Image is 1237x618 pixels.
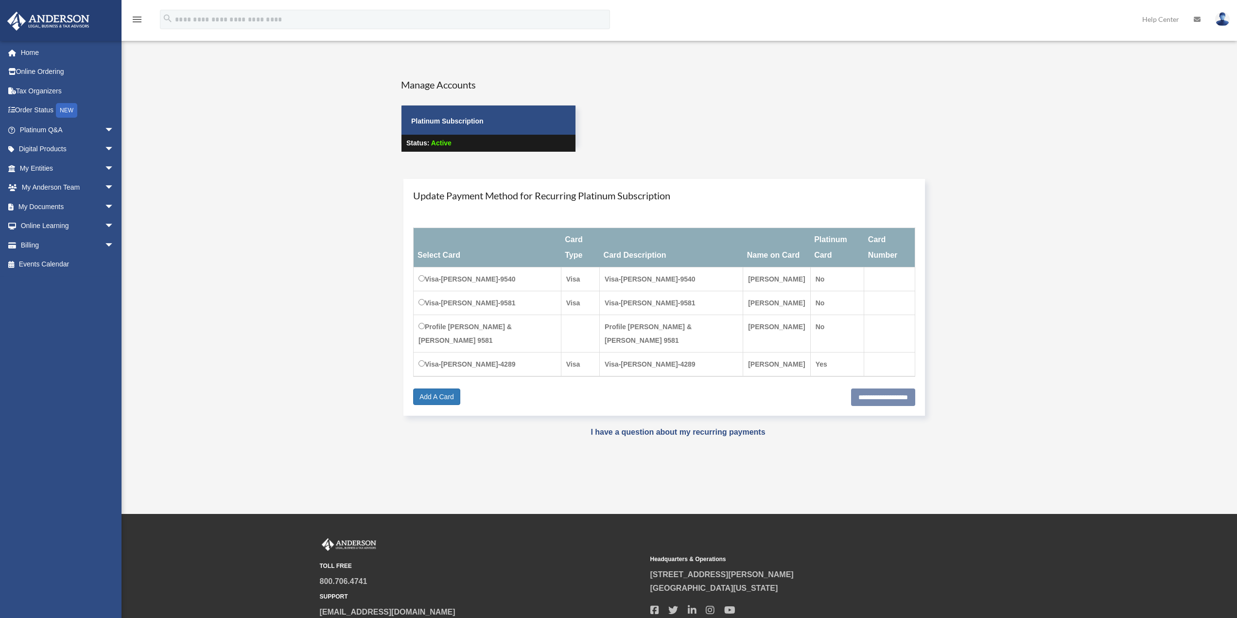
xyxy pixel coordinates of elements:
a: Online Learningarrow_drop_down [7,216,129,236]
i: menu [131,14,143,25]
td: Visa [561,353,599,377]
span: arrow_drop_down [105,197,124,217]
a: Platinum Q&Aarrow_drop_down [7,120,129,140]
a: [STREET_ADDRESS][PERSON_NAME] [650,570,794,579]
h4: Manage Accounts [401,78,576,91]
th: Name on Card [743,228,810,267]
small: TOLL FREE [320,561,644,571]
th: Card Number [864,228,915,267]
td: Profile [PERSON_NAME] & [PERSON_NAME] 9581 [600,315,743,353]
td: Visa-[PERSON_NAME]-4289 [600,353,743,377]
td: [PERSON_NAME] [743,315,810,353]
a: [EMAIL_ADDRESS][DOMAIN_NAME] [320,608,455,616]
span: arrow_drop_down [105,178,124,198]
strong: Status: [406,139,429,147]
small: Headquarters & Operations [650,554,974,565]
img: Anderson Advisors Platinum Portal [4,12,92,31]
a: 800.706.4741 [320,577,367,585]
a: Online Ordering [7,62,129,82]
td: Visa-[PERSON_NAME]-9581 [414,291,561,315]
td: No [810,291,864,315]
div: NEW [56,103,77,118]
a: I have a question about my recurring payments [591,428,765,436]
span: arrow_drop_down [105,159,124,178]
a: [GEOGRAPHIC_DATA][US_STATE] [650,584,778,592]
td: Visa-[PERSON_NAME]-4289 [414,353,561,377]
img: User Pic [1215,12,1230,26]
a: Tax Organizers [7,81,129,101]
h4: Update Payment Method for Recurring Platinum Subscription [413,189,915,202]
a: Events Calendar [7,255,129,274]
th: Card Description [600,228,743,267]
td: Visa-[PERSON_NAME]-9540 [414,267,561,291]
a: Billingarrow_drop_down [7,235,129,255]
img: Anderson Advisors Platinum Portal [320,538,378,551]
a: Digital Productsarrow_drop_down [7,140,129,159]
span: arrow_drop_down [105,216,124,236]
th: Select Card [414,228,561,267]
a: Home [7,43,129,62]
span: arrow_drop_down [105,140,124,159]
span: Active [431,139,452,147]
td: [PERSON_NAME] [743,353,810,377]
td: [PERSON_NAME] [743,267,810,291]
td: No [810,315,864,353]
td: Profile [PERSON_NAME] & [PERSON_NAME] 9581 [414,315,561,353]
td: Visa [561,267,599,291]
td: Visa-[PERSON_NAME]-9540 [600,267,743,291]
a: Add A Card [413,388,460,405]
small: SUPPORT [320,592,644,602]
strong: Platinum Subscription [411,117,484,125]
td: Visa [561,291,599,315]
a: My Documentsarrow_drop_down [7,197,129,216]
td: No [810,267,864,291]
a: My Entitiesarrow_drop_down [7,159,129,178]
a: My Anderson Teamarrow_drop_down [7,178,129,197]
a: menu [131,17,143,25]
th: Platinum Card [810,228,864,267]
span: arrow_drop_down [105,235,124,255]
td: Visa-[PERSON_NAME]-9581 [600,291,743,315]
a: Order StatusNEW [7,101,129,121]
td: Yes [810,353,864,377]
td: [PERSON_NAME] [743,291,810,315]
i: search [162,13,173,24]
th: Card Type [561,228,599,267]
span: arrow_drop_down [105,120,124,140]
